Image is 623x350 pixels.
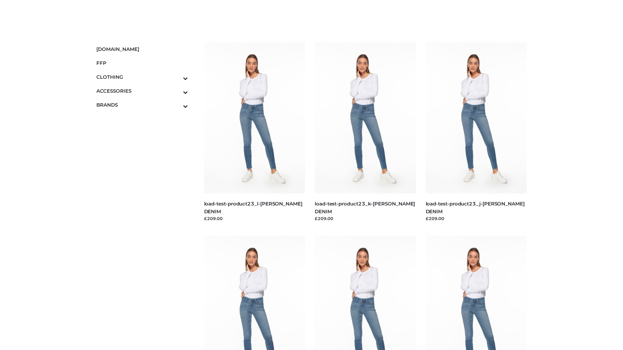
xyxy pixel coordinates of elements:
[96,87,188,95] span: ACCESSORIES
[426,215,527,222] div: £209.00
[315,201,415,214] a: load-test-product23_k-[PERSON_NAME] DENIM
[96,84,188,98] a: ACCESSORIESToggle Submenu
[96,59,188,67] span: FFP
[96,42,188,56] a: [DOMAIN_NAME]
[96,101,188,109] span: BRANDS
[426,201,525,214] a: load-test-product23_j-[PERSON_NAME] DENIM
[204,215,305,222] div: £209.00
[96,70,188,84] a: CLOTHINGToggle Submenu
[165,70,188,84] button: Toggle Submenu
[165,98,188,112] button: Toggle Submenu
[96,56,188,70] a: FFP
[204,201,302,214] a: load-test-product23_l-[PERSON_NAME] DENIM
[96,73,188,81] span: CLOTHING
[96,98,188,112] a: BRANDSToggle Submenu
[315,215,416,222] div: £209.00
[96,45,188,53] span: [DOMAIN_NAME]
[165,84,188,98] button: Toggle Submenu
